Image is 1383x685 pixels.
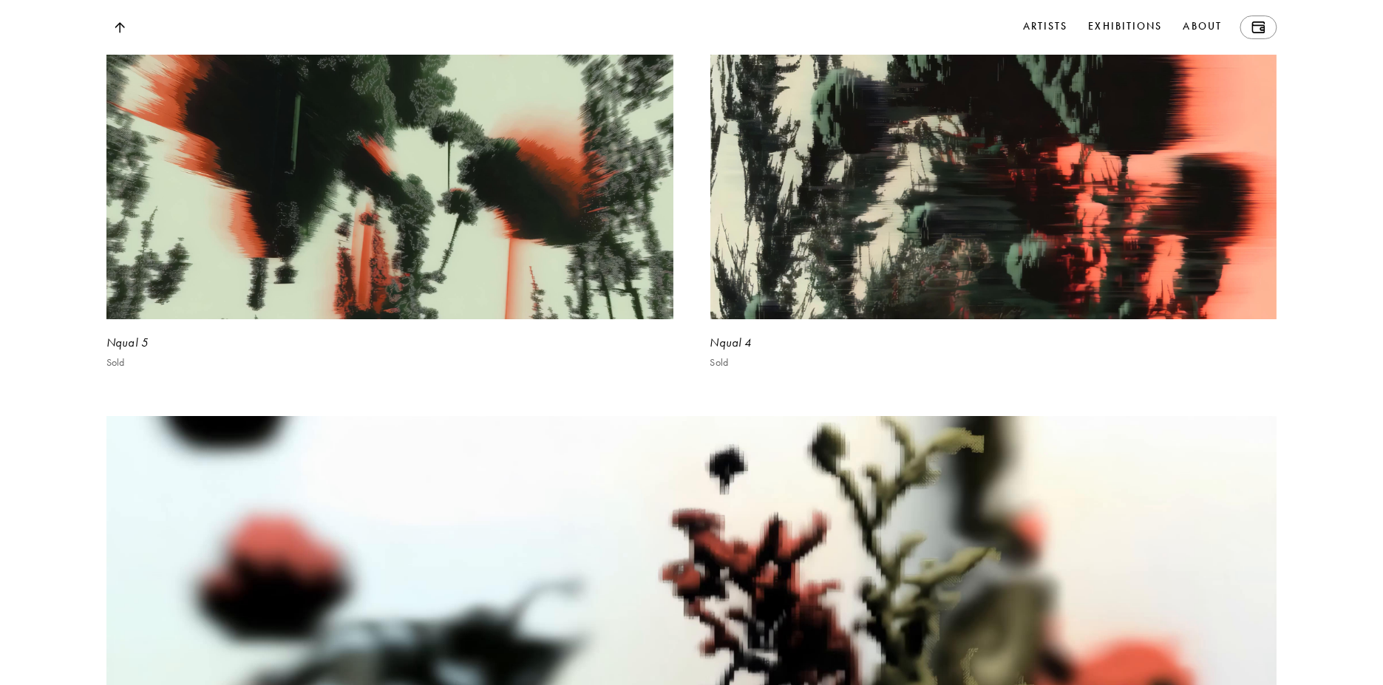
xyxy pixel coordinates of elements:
a: About [1180,16,1226,39]
img: Wallet icon [1251,21,1265,33]
a: Artists [1020,16,1071,39]
a: Exhibitions [1085,16,1165,39]
img: Top [114,22,124,33]
div: Nqual 5 [106,335,673,351]
p: Sold [106,357,125,369]
div: Nqual 4 [710,335,1277,351]
p: Sold [710,357,729,369]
